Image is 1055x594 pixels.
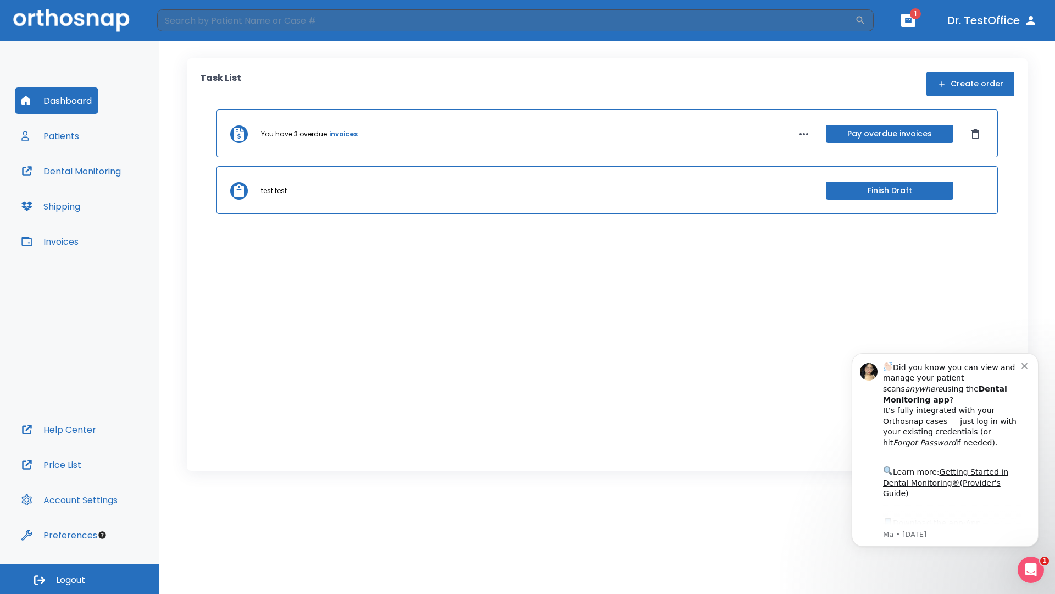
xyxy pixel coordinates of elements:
[97,530,107,540] div: Tooltip anchor
[261,186,287,196] p: test test
[926,71,1014,96] button: Create order
[13,9,130,31] img: Orthosnap
[48,193,186,203] p: Message from Ma, sent 1w ago
[910,8,921,19] span: 1
[186,24,195,32] button: Dismiss notification
[15,158,127,184] button: Dental Monitoring
[15,522,104,548] button: Preferences
[261,129,327,139] p: You have 3 overdue
[15,487,124,513] button: Account Settings
[15,123,86,149] button: Patients
[200,71,241,96] p: Task List
[943,10,1042,30] button: Dr. TestOffice
[48,182,146,202] a: App Store
[56,574,85,586] span: Logout
[835,337,1055,564] iframe: Intercom notifications message
[15,416,103,443] button: Help Center
[15,452,88,478] button: Price List
[15,87,98,114] button: Dashboard
[48,179,186,235] div: Download the app: | ​ Let us know if you need help getting started!
[826,125,953,143] button: Pay overdue invoices
[157,9,855,31] input: Search by Patient Name or Case #
[15,228,85,255] button: Invoices
[15,193,87,219] button: Shipping
[1018,557,1044,583] iframe: Intercom live chat
[826,182,953,200] button: Finish Draft
[329,129,358,139] a: invoices
[967,125,984,143] button: Dismiss
[1040,557,1049,565] span: 1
